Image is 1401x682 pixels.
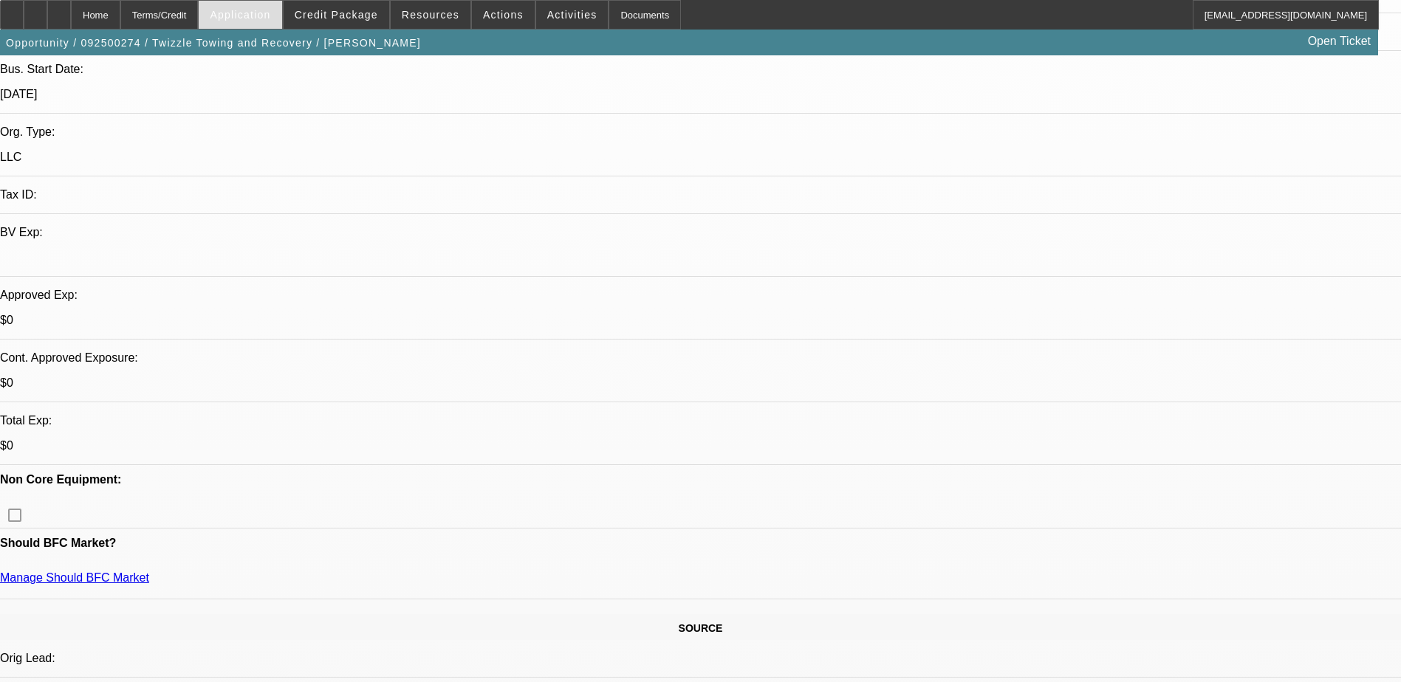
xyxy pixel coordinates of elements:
span: Resources [402,9,459,21]
button: Resources [391,1,470,29]
button: Credit Package [284,1,389,29]
button: Activities [536,1,609,29]
span: Activities [547,9,597,21]
button: Application [199,1,281,29]
a: Open Ticket [1302,29,1377,54]
span: SOURCE [679,622,723,634]
button: Actions [472,1,535,29]
span: Opportunity / 092500274 / Twizzle Towing and Recovery / [PERSON_NAME] [6,37,421,49]
span: Credit Package [295,9,378,21]
span: Actions [483,9,524,21]
span: Application [210,9,270,21]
